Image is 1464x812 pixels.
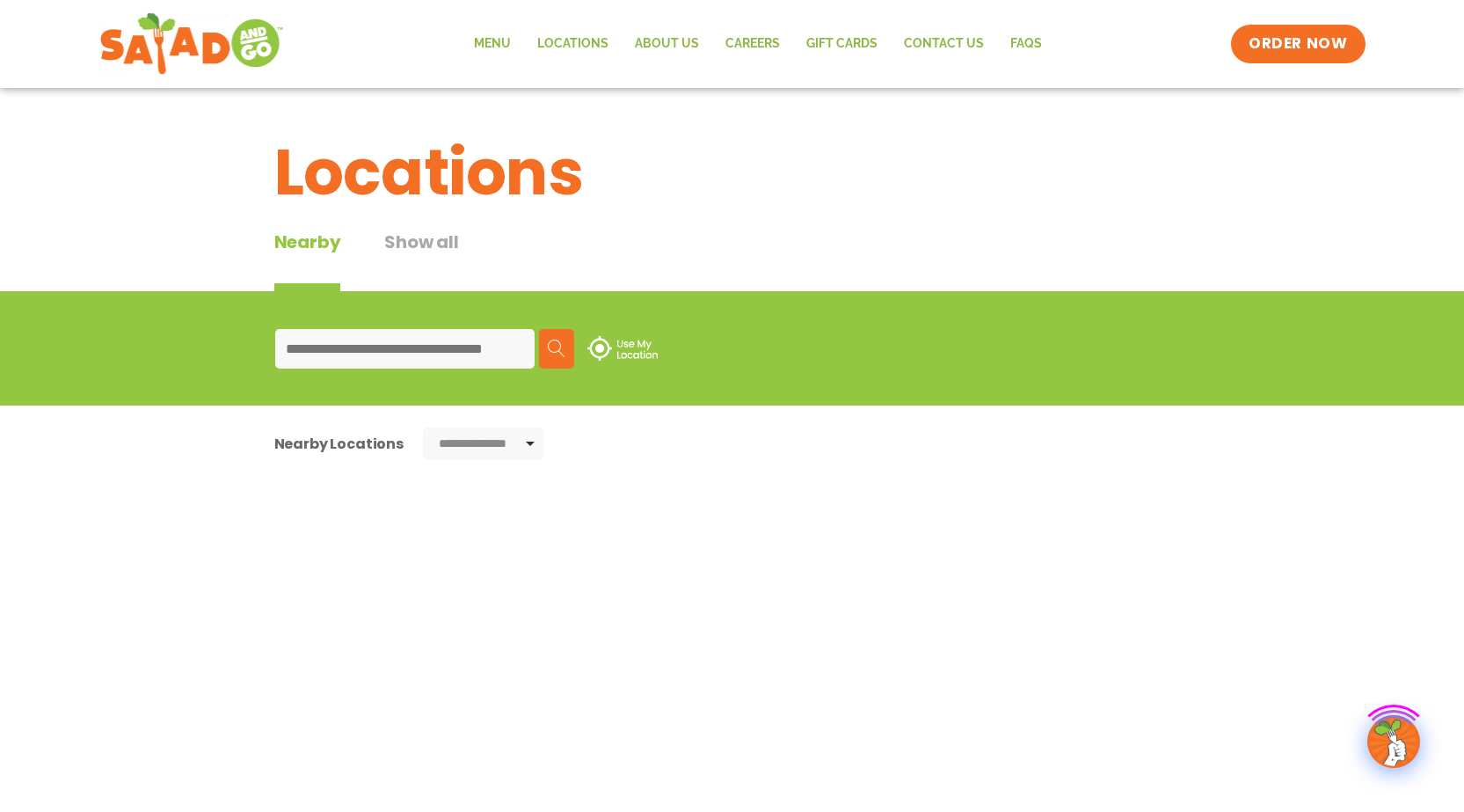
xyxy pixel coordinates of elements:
img: use-location.svg [587,336,658,361]
nav: Menu [461,24,1055,64]
a: Menu [461,24,524,64]
div: Nearby Locations [274,433,404,455]
button: Show all [384,229,458,291]
a: FAQs [997,24,1055,64]
a: Contact Us [891,24,997,64]
div: Tabbed content [274,229,503,291]
a: About Us [622,24,712,64]
div: Nearby [274,229,341,291]
img: new-SAG-logo-768×292 [99,9,285,79]
h1: Locations [274,125,1191,220]
span: ORDER NOW [1249,33,1347,55]
a: Careers [712,24,793,64]
a: ORDER NOW [1231,25,1365,63]
a: Locations [524,24,622,64]
img: search.svg [548,340,565,357]
a: GIFT CARDS [793,24,891,64]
